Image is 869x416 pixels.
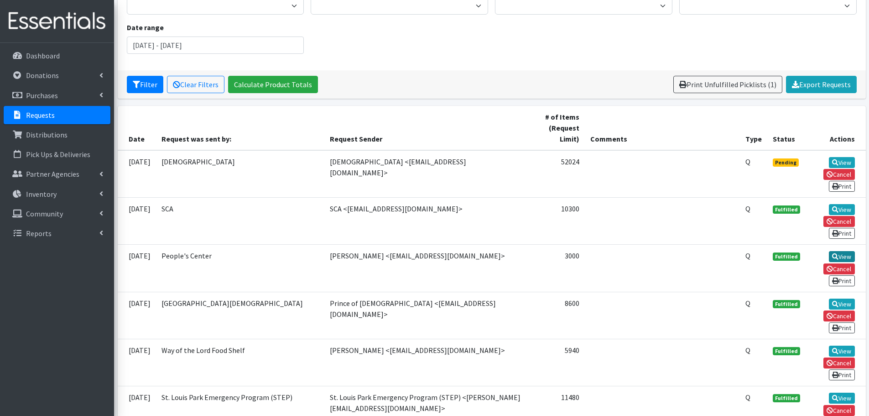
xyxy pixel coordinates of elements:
img: HumanEssentials [4,6,110,37]
a: View [829,251,855,262]
p: Purchases [26,91,58,100]
a: View [829,157,855,168]
p: Reports [26,229,52,238]
td: SCA <[EMAIL_ADDRESS][DOMAIN_NAME]> [324,197,526,244]
abbr: Quantity [745,393,750,402]
td: [PERSON_NAME] <[EMAIL_ADDRESS][DOMAIN_NAME]> [324,339,526,386]
td: [DATE] [118,197,156,244]
span: Fulfilled [773,347,800,355]
a: Purchases [4,86,110,105]
input: January 1, 2011 - December 31, 2011 [127,37,304,54]
td: Prince of [DEMOGRAPHIC_DATA] <[EMAIL_ADDRESS][DOMAIN_NAME]> [324,292,526,339]
td: People's Center [156,245,325,292]
span: Fulfilled [773,394,800,402]
td: Way of the Lord Food Shelf [156,339,325,386]
a: Dashboard [4,47,110,65]
th: Comments [585,106,740,150]
td: 5940 [526,339,585,386]
p: Community [26,209,63,218]
td: [DATE] [118,245,156,292]
a: View [829,299,855,310]
a: Pick Ups & Deliveries [4,145,110,163]
a: Calculate Product Totals [228,76,318,93]
p: Partner Agencies [26,169,79,179]
th: Type [740,106,767,150]
a: Cancel [823,358,855,369]
a: Print [829,322,855,333]
a: Community [4,205,110,223]
td: [DEMOGRAPHIC_DATA] [156,150,325,198]
a: Inventory [4,185,110,203]
a: Print Unfulfilled Picklists (1) [673,76,782,93]
p: Pick Ups & Deliveries [26,150,90,159]
a: Print [829,228,855,239]
abbr: Quantity [745,251,750,260]
a: Print [829,369,855,380]
p: Distributions [26,130,68,139]
td: [GEOGRAPHIC_DATA][DEMOGRAPHIC_DATA] [156,292,325,339]
th: Actions [806,106,866,150]
p: Dashboard [26,51,60,60]
span: Fulfilled [773,205,800,214]
a: View [829,393,855,404]
td: [DEMOGRAPHIC_DATA] <[EMAIL_ADDRESS][DOMAIN_NAME]> [324,150,526,198]
a: Distributions [4,126,110,144]
a: View [829,346,855,357]
a: Reports [4,224,110,242]
a: View [829,204,855,215]
td: [DATE] [118,292,156,339]
a: Cancel [823,263,855,274]
a: Donations [4,66,110,84]
abbr: Quantity [745,157,750,166]
a: Requests [4,106,110,124]
th: # of Items (Request Limit) [526,106,585,150]
td: 8600 [526,292,585,339]
td: 10300 [526,197,585,244]
p: Inventory [26,190,57,199]
a: Cancel [823,169,855,180]
a: Cancel [823,311,855,321]
span: Fulfilled [773,253,800,261]
button: Filter [127,76,163,93]
span: Fulfilled [773,300,800,308]
abbr: Quantity [745,299,750,308]
a: Print [829,275,855,286]
td: SCA [156,197,325,244]
td: [DATE] [118,150,156,198]
th: Date [118,106,156,150]
abbr: Quantity [745,346,750,355]
abbr: Quantity [745,204,750,213]
th: Status [767,106,806,150]
td: [PERSON_NAME] <[EMAIL_ADDRESS][DOMAIN_NAME]> [324,245,526,292]
a: Print [829,181,855,192]
td: 52024 [526,150,585,198]
a: Clear Filters [167,76,224,93]
a: Cancel [823,405,855,416]
p: Requests [26,111,55,120]
td: [DATE] [118,339,156,386]
a: Export Requests [786,76,857,93]
a: Partner Agencies [4,165,110,183]
span: Pending [773,158,799,167]
th: Request Sender [324,106,526,150]
label: Date range [127,22,164,33]
th: Request was sent by: [156,106,325,150]
p: Donations [26,71,59,80]
td: 3000 [526,245,585,292]
a: Cancel [823,216,855,227]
